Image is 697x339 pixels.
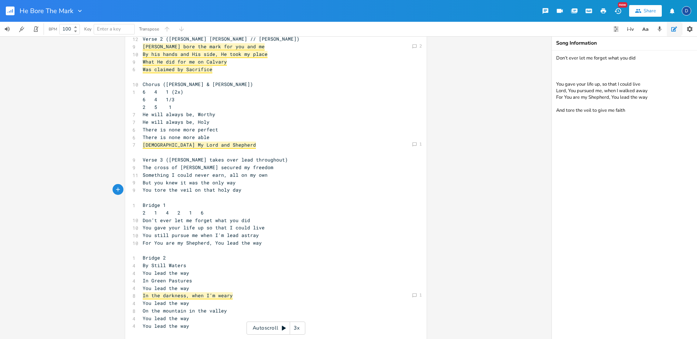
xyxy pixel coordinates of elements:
[143,240,262,246] span: For You are my Shepherd, You lead the way
[143,111,215,118] span: He will always be, Worthy
[419,44,422,48] div: 2
[143,232,259,238] span: You still pursue me when I'm lead astray
[143,307,227,314] span: On the mountain in the valley
[682,3,691,19] button: D
[143,126,218,133] span: There is none more perfect
[143,96,175,103] span: 6 4 1/3
[97,26,121,32] span: Enter a key
[143,187,241,193] span: You tore the veil on that holy day
[611,4,625,17] button: New
[143,104,172,110] span: 2 5 1
[143,202,166,208] span: Bridge 1
[143,315,189,322] span: You lead the way
[143,172,268,178] span: Something I could never earn, all on my own
[143,209,204,216] span: 2 1 4 2 1 6
[143,285,189,291] span: You lead the way
[143,81,253,87] span: Chorus ([PERSON_NAME] & [PERSON_NAME])
[143,262,186,269] span: By Still Waters
[143,43,265,50] span: [PERSON_NAME] bore the mark for you and me
[143,270,189,276] span: You lead the way
[143,134,209,140] span: There is none more able
[143,51,268,58] span: By his hands and His side, He took my place
[644,8,656,14] div: Share
[143,292,233,299] span: In the darkness, when I’m weary
[552,50,697,339] textarea: Don’t ever let me forget what you did You gave your life up, so that I could live Lord, You pursu...
[419,293,422,297] div: 1
[84,27,91,31] div: Key
[143,156,288,163] span: Verse 3 ([PERSON_NAME] takes over lead throughout)
[20,8,73,14] span: He Bore The Mark
[556,41,693,46] div: Song Information
[143,300,189,306] span: You lead the way
[143,142,256,149] span: [DEMOGRAPHIC_DATA] My Lord and Shepherd
[143,323,189,329] span: You lead the way
[143,179,236,186] span: But you knew it was the only way
[246,322,305,335] div: Autoscroll
[143,119,209,125] span: He will always be, Holy
[682,6,691,16] div: David Jones
[143,254,166,261] span: Bridge 2
[143,224,265,231] span: You gave your life up so that I could live
[143,277,192,284] span: In Green Pastures
[143,66,212,73] span: Was claimed by Sacrifice
[139,27,159,31] div: Transpose
[49,27,57,31] div: BPM
[143,36,299,42] span: Verse 2 ([PERSON_NAME] [PERSON_NAME] // [PERSON_NAME])
[143,164,273,171] span: The cross of [PERSON_NAME] secured my freedom
[618,2,627,8] div: New
[290,322,303,335] div: 3x
[419,142,422,146] div: 1
[629,5,662,17] button: Share
[143,58,227,66] span: What He did for me on Calvary
[143,89,183,95] span: 6 4 1 (2x)
[143,217,250,224] span: Don’t ever let me forget what you did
